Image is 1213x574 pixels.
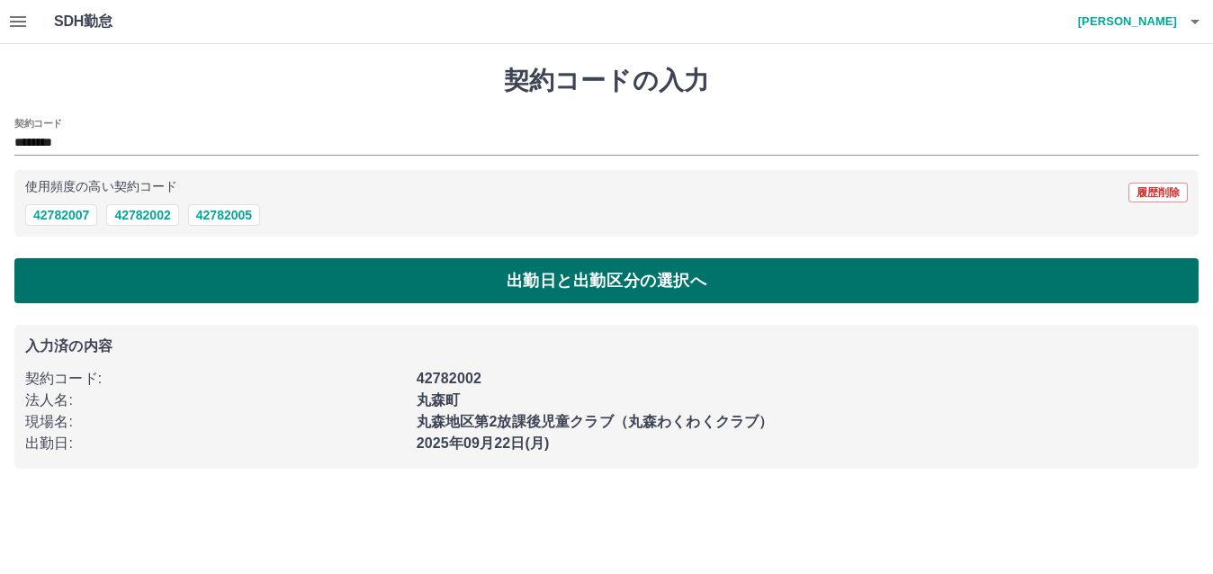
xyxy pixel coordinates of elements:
[25,204,97,226] button: 42782007
[25,390,406,411] p: 法人名 :
[25,339,1188,354] p: 入力済の内容
[14,66,1199,96] h1: 契約コードの入力
[417,435,550,451] b: 2025年09月22日(月)
[25,411,406,433] p: 現場名 :
[25,181,177,193] p: 使用頻度の高い契約コード
[14,258,1199,303] button: 出勤日と出勤区分の選択へ
[417,414,774,429] b: 丸森地区第2放課後児童クラブ（丸森わくわくクラブ）
[1128,183,1188,202] button: 履歴削除
[417,392,460,408] b: 丸森町
[417,371,481,386] b: 42782002
[14,116,62,130] h2: 契約コード
[106,204,178,226] button: 42782002
[25,433,406,454] p: 出勤日 :
[188,204,260,226] button: 42782005
[25,368,406,390] p: 契約コード :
